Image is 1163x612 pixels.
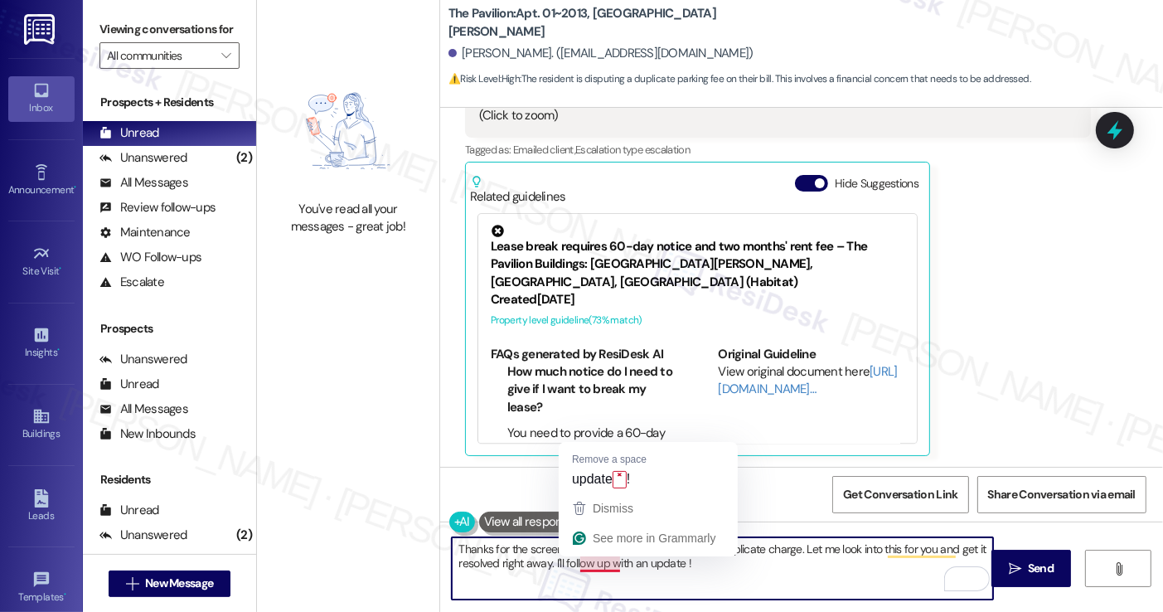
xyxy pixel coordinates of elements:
div: [PERSON_NAME]. ([EMAIL_ADDRESS][DOMAIN_NAME]) [448,45,754,62]
div: All Messages [99,551,188,569]
span: Send [1028,560,1054,577]
button: Send [991,550,1072,587]
button: Share Conversation via email [977,476,1146,513]
div: Lease break requires 60-day notice and two months' rent fee – The Pavilion Buildings: [GEOGRAPHIC... [491,225,904,291]
li: You need to provide a 60-day notice if you wish to break your lease. [507,425,677,478]
div: Prospects [83,320,256,338]
div: You've read all your messages - great job! [275,201,421,236]
b: FAQs generated by ResiDesk AI [491,346,663,362]
span: New Message [145,575,213,592]
div: Review follow-ups [99,199,216,216]
div: Escalate [99,274,164,291]
b: Original Guideline [718,346,816,362]
span: : The resident is disputing a duplicate parking fee on their bill. This involves a financial conc... [448,70,1030,88]
label: Viewing conversations for [99,17,240,42]
div: Prospects + Residents [83,94,256,111]
strong: ⚠️ Risk Level: High [448,72,520,85]
a: [URL][DOMAIN_NAME]… [718,363,897,397]
i:  [126,577,138,590]
span: • [57,344,60,356]
i:  [1112,562,1125,576]
div: Unanswered [99,527,187,544]
span: Get Conversation Link [843,486,957,503]
div: New Inbounds [99,425,196,443]
div: Residents [83,471,256,488]
span: • [74,182,76,193]
a: Templates • [8,566,75,610]
div: Unanswered [99,149,187,167]
span: Escalation type escalation [575,143,690,157]
span: • [64,589,66,600]
div: Created [DATE] [491,291,904,308]
div: (2) [232,145,256,171]
i:  [1009,562,1021,576]
li: How much notice do I need to give if I want to break my lease? [507,363,677,416]
div: Maintenance [99,224,191,241]
div: WO Follow-ups [99,249,201,266]
img: empty-state [275,70,421,192]
div: All Messages [99,174,188,192]
i:  [221,49,230,62]
button: New Message [109,571,231,597]
img: ResiDesk Logo [24,14,58,45]
div: Tagged as: [465,138,1091,162]
div: (2) [232,522,256,548]
div: Unread [99,376,159,393]
label: Hide Suggestions [835,175,918,192]
div: Related guidelines [470,175,566,206]
span: • [60,263,62,274]
div: Unread [99,124,159,142]
a: Site Visit • [8,240,75,284]
span: Emailed client , [513,143,575,157]
div: Property level guideline ( 73 % match) [491,312,904,329]
div: (Click to zoom) [479,107,1064,124]
b: The Pavilion: Apt. 01~2013, [GEOGRAPHIC_DATA][PERSON_NAME] [448,5,780,41]
input: All communities [107,42,213,69]
div: Unanswered [99,351,187,368]
div: Unread [99,502,159,519]
div: All Messages [99,401,188,418]
button: Get Conversation Link [832,476,968,513]
span: Share Conversation via email [988,486,1136,503]
div: View original document here [718,363,904,399]
a: Inbox [8,76,75,121]
textarea: To enrich screen reader interactions, please activate Accessibility in Grammarly extension settings [452,537,992,600]
a: Leads [8,484,75,529]
a: Insights • [8,321,75,366]
a: Buildings [8,402,75,447]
